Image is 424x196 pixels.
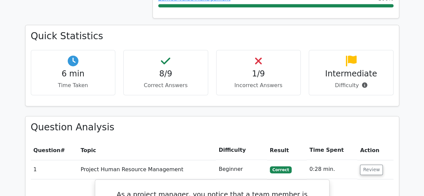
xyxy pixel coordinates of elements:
p: Time Taken [37,81,110,89]
td: Beginner [216,160,267,179]
th: Difficulty [216,141,267,160]
td: 1 [31,160,78,179]
td: 0:28 min. [307,160,357,179]
span: Correct [270,166,292,173]
p: Difficulty [314,81,388,89]
h3: Quick Statistics [31,30,393,42]
th: Action [357,141,393,160]
th: Time Spent [307,141,357,160]
th: # [31,141,78,160]
p: Correct Answers [129,81,202,89]
h4: 8/9 [129,69,202,79]
td: Project Human Resource Management [78,160,216,179]
th: Result [267,141,307,160]
h3: Question Analysis [31,122,393,133]
p: Incorrect Answers [222,81,295,89]
th: Topic [78,141,216,160]
h4: 6 min [37,69,110,79]
h4: 1/9 [222,69,295,79]
button: Review [360,165,383,175]
h4: Intermediate [314,69,388,79]
span: Question [34,147,61,153]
